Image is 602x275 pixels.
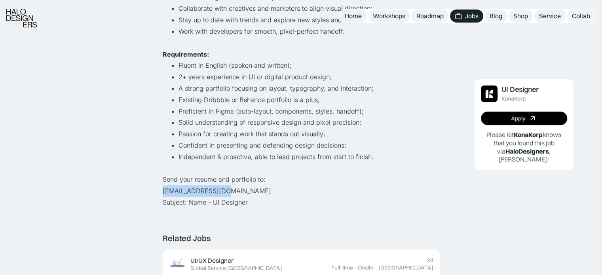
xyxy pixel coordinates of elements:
[465,12,479,20] div: Jobs
[539,12,561,20] div: Service
[340,9,367,23] a: Home
[179,94,440,106] li: Existing Dribbble or Behance portfolio is a plus;
[179,60,440,71] li: Fluent in English (spoken and written);
[163,37,440,49] p: ‍
[374,264,378,271] div: ·
[163,163,440,174] p: ‍
[427,257,433,264] div: 2d
[179,106,440,117] li: Proficient in Figma (auto-layout, components, styles, handoff);
[163,174,440,208] p: Send your resume and portfolio to: [EMAIL_ADDRESS][DOMAIN_NAME] Subject: Name - UI Designer
[179,140,440,151] li: Confident in presenting and defending design decisions;
[514,131,543,138] b: KonaKorp
[412,9,448,23] a: Roadmap
[163,50,209,58] strong: Requirements:
[179,71,440,83] li: 2+ years experience in UI or digital product design;
[481,85,498,102] img: Job Image
[567,9,595,23] a: Collab
[501,85,539,94] div: UI Designer
[416,12,444,20] div: Roadmap
[481,131,567,163] p: Please let knows that you found this job via , [PERSON_NAME]!
[511,115,525,122] div: Apply
[179,83,440,94] li: A strong portfolio focusing on layout, typography, and interaction;
[331,264,353,271] div: Full-time
[354,264,357,271] div: ·
[179,14,440,26] li: Stay up to date with trends and explore new styles and layouts;
[179,26,440,37] li: Work with developers for smooth, pixel-perfect handoff.
[179,117,440,128] li: Solid understanding of responsive design and pixel precision;
[378,264,433,271] div: [GEOGRAPHIC_DATA]
[179,128,440,140] li: Passion for creating work that stands out visually;
[450,9,483,23] a: Jobs
[505,147,549,155] b: HaloDesigners
[572,12,590,20] div: Collab
[358,264,374,271] div: Onsite
[373,12,405,20] div: Workshops
[163,233,211,243] div: Related Jobs
[513,12,528,20] div: Shop
[179,151,440,163] li: Independent & proactive, able to lead projects from start to finish.
[509,9,533,23] a: Shop
[501,95,526,102] div: KonaKorp
[190,265,282,271] div: Global Service [GEOGRAPHIC_DATA]
[481,112,567,125] a: Apply
[490,12,502,20] div: Blog
[190,256,234,265] div: UI/UX Designer
[345,12,362,20] div: Home
[534,9,566,23] a: Service
[485,9,507,23] a: Blog
[179,3,440,14] li: Collaborate with creatives and marketers to align visual direction;
[368,9,410,23] a: Workshops
[169,256,186,272] img: Job Image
